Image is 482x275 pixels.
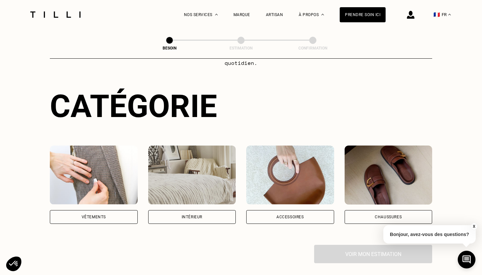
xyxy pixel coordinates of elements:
img: Menu déroulant à propos [321,14,324,15]
div: Catégorie [50,88,432,125]
p: Bonjour, avez-vous des questions? [383,225,476,244]
img: icône connexion [407,11,414,19]
img: Intérieur [148,146,236,205]
div: Confirmation [280,46,346,50]
div: Intérieur [182,215,202,219]
div: Besoin [137,46,202,50]
a: Artisan [266,12,283,17]
img: Logo du service de couturière Tilli [28,11,83,18]
button: X [471,223,477,230]
img: Accessoires [246,146,334,205]
div: Accessoires [276,215,304,219]
img: Menu déroulant [215,14,218,15]
img: Chaussures [345,146,432,205]
a: Marque [233,12,250,17]
img: Vêtements [50,146,138,205]
div: Vêtements [82,215,106,219]
a: Prendre soin ici [340,7,386,22]
img: menu déroulant [448,14,451,15]
div: Chaussures [375,215,402,219]
div: Estimation [208,46,274,50]
span: 🇫🇷 [433,11,440,18]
